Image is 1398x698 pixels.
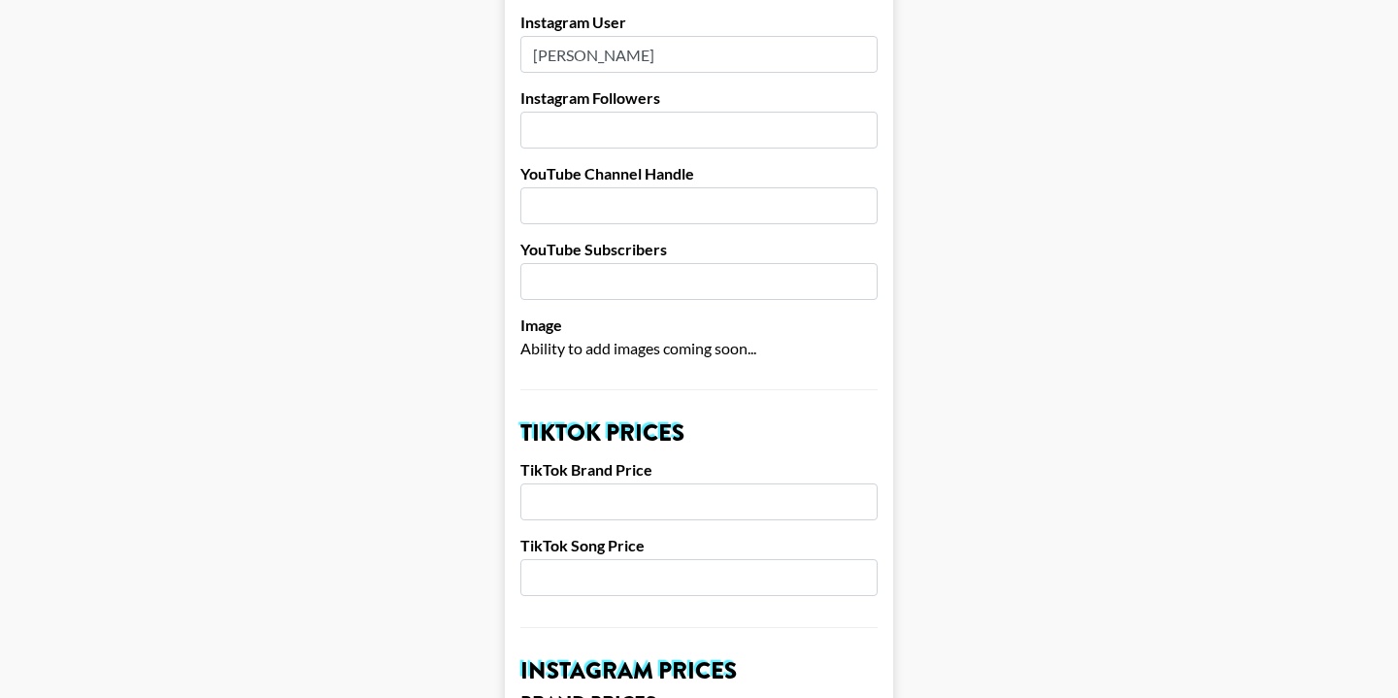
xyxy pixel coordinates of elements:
label: Image [520,316,878,335]
label: TikTok Brand Price [520,460,878,480]
label: TikTok Song Price [520,536,878,555]
span: Ability to add images coming soon... [520,339,756,357]
label: YouTube Subscribers [520,240,878,259]
label: Instagram User [520,13,878,32]
label: YouTube Channel Handle [520,164,878,183]
h2: TikTok Prices [520,421,878,445]
label: Instagram Followers [520,88,878,108]
h2: Instagram Prices [520,659,878,682]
